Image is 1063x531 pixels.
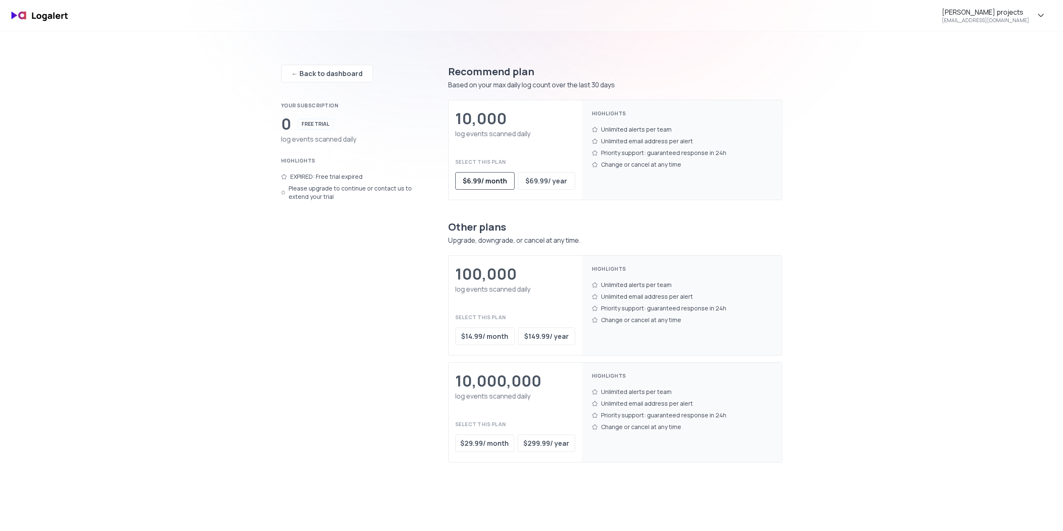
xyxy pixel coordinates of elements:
button: ← Back to dashboard [281,65,373,82]
button: $149.99/ year [518,328,575,345]
div: Please upgrade to continue or contact us to extend your trial [281,183,415,203]
div: ← Back to dashboard [292,69,363,79]
div: log events scanned daily [455,129,575,139]
div: Priority support: guaranteed response in 24h [592,409,772,421]
div: $ 299.99 / year [523,438,569,448]
button: $29.99/ month [455,434,515,452]
div: Recommend plan [448,65,782,78]
div: $ 6.99 / month [463,176,507,186]
div: EXPIRED: Free trial expired [281,171,415,183]
div: Unlimited alerts per team [592,279,772,291]
button: $6.99/ month [455,172,515,190]
div: $ 14.99 / month [461,331,508,341]
div: Highlights [592,110,772,117]
div: Other plans [448,220,782,234]
div: Priority support: guaranteed response in 24h [592,302,772,314]
div: $ 149.99 / year [524,331,569,341]
div: Priority support: guaranteed response in 24h [592,147,772,159]
div: FREE TRIAL [298,119,333,130]
div: Unlimited email address per alert [592,398,772,409]
div: Based on your max daily log count over the last 30 days [448,80,782,90]
div: Change or cancel at any time [592,421,772,433]
button: $69.99/ year [518,172,575,190]
button: $14.99/ month [455,328,515,345]
div: 10,000,000 [455,373,541,389]
div: Change or cancel at any time [592,314,772,326]
div: 10,000 [455,110,507,127]
div: $ 69.99 / year [525,176,567,186]
div: Unlimited alerts per team [592,124,772,135]
div: log events scanned daily [281,134,415,144]
div: 100,000 [455,266,517,282]
div: Change or cancel at any time [592,159,772,170]
button: [PERSON_NAME] projects[EMAIL_ADDRESS][DOMAIN_NAME] [931,3,1056,28]
div: [PERSON_NAME] projects [942,7,1023,17]
div: Your subscription [281,102,415,109]
div: $ 29.99 / month [460,438,509,448]
div: [EMAIL_ADDRESS][DOMAIN_NAME] [942,17,1029,24]
div: Unlimited email address per alert [592,291,772,302]
div: Highlights [281,158,415,164]
img: logo [7,6,74,25]
div: Select this plan [455,421,575,428]
div: log events scanned daily [455,391,575,401]
div: Highlights [592,373,772,379]
div: Select this plan [455,314,575,321]
div: Upgrade, downgrade, or cancel at any time. [448,235,782,245]
div: Select this plan [455,159,575,165]
div: Unlimited email address per alert [592,135,772,147]
div: Highlights [592,266,772,272]
div: log events scanned daily [455,284,575,294]
div: Unlimited alerts per team [592,386,772,398]
button: $299.99/ year [518,434,575,452]
div: 0 [281,116,291,132]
